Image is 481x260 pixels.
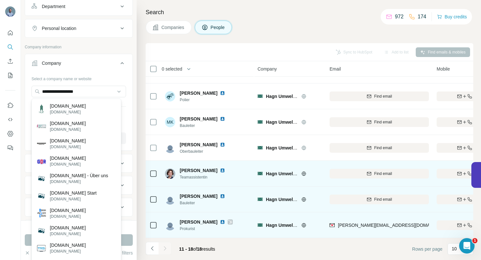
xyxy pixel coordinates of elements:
[50,179,108,185] p: [DOMAIN_NAME]
[258,66,277,72] span: Company
[180,219,217,225] span: [PERSON_NAME]
[459,238,475,254] iframe: Intercom live chat
[161,24,185,31] span: Companies
[179,246,193,252] span: 11 - 18
[5,6,15,17] img: Avatar
[374,145,392,151] span: Find email
[374,171,392,177] span: Find email
[266,197,325,202] span: Hagn Umwelttechnik GmbH
[180,97,228,103] span: Polier
[50,144,86,150] p: [DOMAIN_NAME]
[197,246,202,252] span: 18
[37,174,46,183] img: idas-gmbh.de - Über uns
[266,145,325,150] span: Hagn Umwelttechnik GmbH
[113,3,124,14] div: Close
[258,172,263,176] img: Logo of Hagn Umwelttechnik GmbH
[50,207,86,214] p: [DOMAIN_NAME]
[37,244,46,253] img: trsgmbh.de
[258,94,263,98] img: Logo of Hagn Umwelttechnik GmbH
[165,91,175,101] img: Avatar
[266,223,325,228] span: Hagn Umwelttechnik GmbH
[5,70,15,81] button: My lists
[374,197,392,202] span: Find email
[37,104,46,113] img: hup-gmbh.de
[266,171,325,176] span: Hagn Umwelttechnik GmbH
[179,246,215,252] span: results
[50,214,86,219] p: [DOMAIN_NAME]
[5,128,15,140] button: Dashboard
[162,66,182,72] span: 0 selected
[5,25,105,58] div: Hello ☀️​Need help with Sales or Support? We've got you covered!FinAI • 3h ago
[101,3,113,15] button: Home
[50,225,86,231] p: [DOMAIN_NAME]
[165,117,175,127] div: MK
[37,226,46,235] img: su-gmbh.de
[266,120,325,125] span: Hagn Umwelttechnik GmbH
[50,155,86,161] p: [DOMAIN_NAME]
[266,94,325,99] span: Hagn Umwelttechnik GmbH
[374,93,392,99] span: Find email
[25,156,132,171] button: Industry
[180,174,228,180] span: Teamassistentin
[50,242,86,248] p: [DOMAIN_NAME]
[50,231,86,237] p: [DOMAIN_NAME]
[180,200,228,206] span: Bauleiter
[437,12,467,21] button: Buy credits
[25,44,133,50] p: Company information
[37,139,46,148] img: reicheneder-gmbh.de
[34,202,81,215] button: Contact Support
[5,100,15,111] button: Use Surfe on LinkedIn
[193,246,197,252] span: of
[220,142,225,147] img: LinkedIn logo
[50,138,86,144] p: [DOMAIN_NAME]
[31,3,44,8] h1: FinAI
[452,246,457,252] p: 10
[25,250,43,256] button: Clear
[5,25,123,72] div: FinAI says…
[42,3,65,10] div: Department
[395,13,404,21] p: 972
[220,194,225,199] img: LinkedIn logo
[258,223,263,227] img: Logo of Hagn Umwelttechnik GmbH
[37,209,46,218] img: blcgmbh.de
[50,127,86,132] p: [DOMAIN_NAME]
[165,143,175,153] img: Avatar
[330,195,429,204] button: Find email
[165,169,175,179] img: Avatar
[25,199,132,215] button: Annual revenue ($)
[180,123,228,129] span: Bauleiter
[50,120,86,127] p: [DOMAIN_NAME]
[83,202,120,215] button: Talk to Sales
[258,120,263,124] img: Logo of Hagn Umwelttechnik GmbH
[37,191,46,200] img: wilmeringgmbh.de Start
[220,219,225,225] img: LinkedIn logo
[25,55,132,73] button: Company
[37,157,46,166] img: www.gor-gmbh.de
[50,190,96,196] p: [DOMAIN_NAME] Start
[25,178,132,193] button: HQ location
[330,143,429,153] button: Find email
[10,29,100,54] div: Hello ☀️ ​ Need help with Sales or Support? We've got you covered!
[180,193,217,199] span: [PERSON_NAME]
[338,223,451,228] span: [PERSON_NAME][EMAIL_ADDRESS][DOMAIN_NAME]
[50,103,86,109] p: [DOMAIN_NAME]
[437,66,450,72] span: Mobile
[220,168,225,173] img: LinkedIn logo
[330,117,429,127] button: Find email
[37,122,46,131] img: ewert-gmbh.de
[180,116,217,122] span: [PERSON_NAME]
[220,116,225,121] img: LinkedIn logo
[5,27,15,39] button: Quick start
[220,91,225,96] img: LinkedIn logo
[31,8,80,14] p: The team can also help
[330,66,341,72] span: Email
[32,73,126,82] div: Select a company name or website
[5,142,15,154] button: Feedback
[146,8,473,17] h4: Search
[330,169,429,178] button: Find email
[374,119,392,125] span: Find email
[50,196,96,202] p: [DOMAIN_NAME]
[180,141,217,148] span: [PERSON_NAME]
[165,220,175,230] img: Avatar
[50,109,86,115] p: [DOMAIN_NAME]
